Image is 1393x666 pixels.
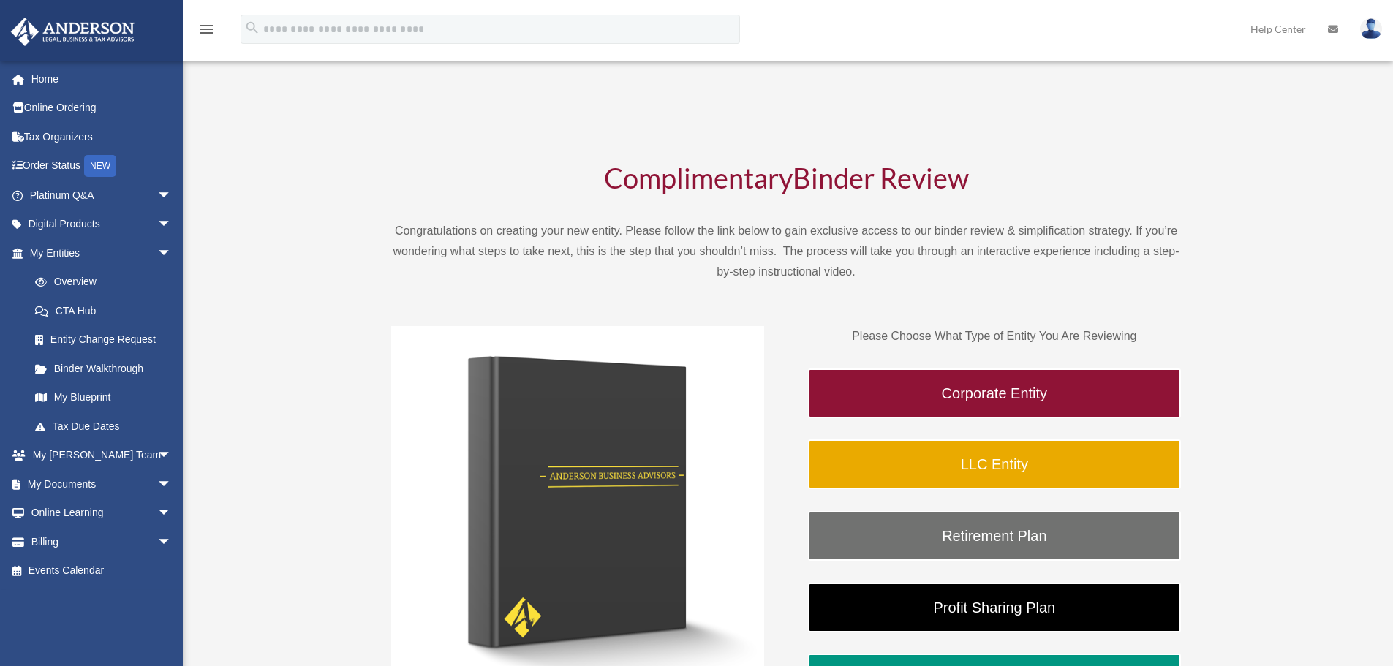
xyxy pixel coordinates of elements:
a: Online Learningarrow_drop_down [10,499,194,528]
span: arrow_drop_down [157,210,186,240]
span: Binder Review [793,161,969,194]
a: Tax Organizers [10,122,194,151]
div: NEW [84,155,116,177]
a: Profit Sharing Plan [808,583,1181,632]
a: Home [10,64,194,94]
a: Order StatusNEW [10,151,194,181]
span: arrow_drop_down [157,469,186,499]
img: Anderson Advisors Platinum Portal [7,18,139,46]
a: Digital Productsarrow_drop_down [10,210,194,239]
span: arrow_drop_down [157,181,186,211]
a: Entity Change Request [20,325,194,355]
a: menu [197,26,215,38]
span: arrow_drop_down [157,441,186,471]
a: Online Ordering [10,94,194,123]
a: Overview [20,268,194,297]
a: Retirement Plan [808,511,1181,561]
span: arrow_drop_down [157,499,186,529]
a: Events Calendar [10,556,194,586]
a: LLC Entity [808,439,1181,489]
a: Corporate Entity [808,368,1181,418]
a: My Documentsarrow_drop_down [10,469,194,499]
a: Billingarrow_drop_down [10,527,194,556]
i: menu [197,20,215,38]
span: Complimentary [604,161,793,194]
a: My Entitiesarrow_drop_down [10,238,194,268]
span: arrow_drop_down [157,238,186,268]
a: Platinum Q&Aarrow_drop_down [10,181,194,210]
a: My [PERSON_NAME] Teamarrow_drop_down [10,441,194,470]
span: arrow_drop_down [157,527,186,557]
a: My Blueprint [20,383,194,412]
a: CTA Hub [20,296,194,325]
p: Congratulations on creating your new entity. Please follow the link below to gain exclusive acces... [391,221,1181,282]
img: User Pic [1360,18,1382,39]
p: Please Choose What Type of Entity You Are Reviewing [808,326,1181,347]
i: search [244,20,260,36]
a: Tax Due Dates [20,412,194,441]
a: Binder Walkthrough [20,354,186,383]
